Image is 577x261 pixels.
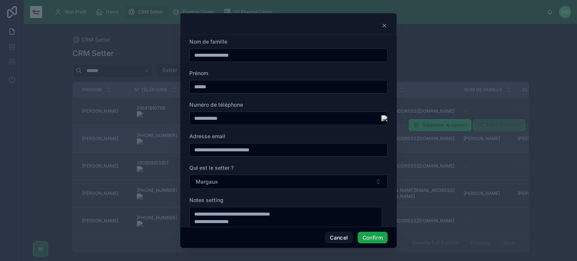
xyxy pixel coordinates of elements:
button: Cancel [325,232,353,244]
button: Select Button [189,175,388,189]
span: Numéro de téléphone [189,101,243,108]
span: Prénom [189,70,208,76]
span: Adresse email [189,133,225,139]
img: actions-icon.png [381,115,387,121]
span: Qui est le setter ? [189,164,234,171]
button: Confirm [358,232,388,244]
span: Margaux [196,178,218,186]
span: Nom de famille [189,38,227,45]
span: Notes setting [189,197,224,203]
